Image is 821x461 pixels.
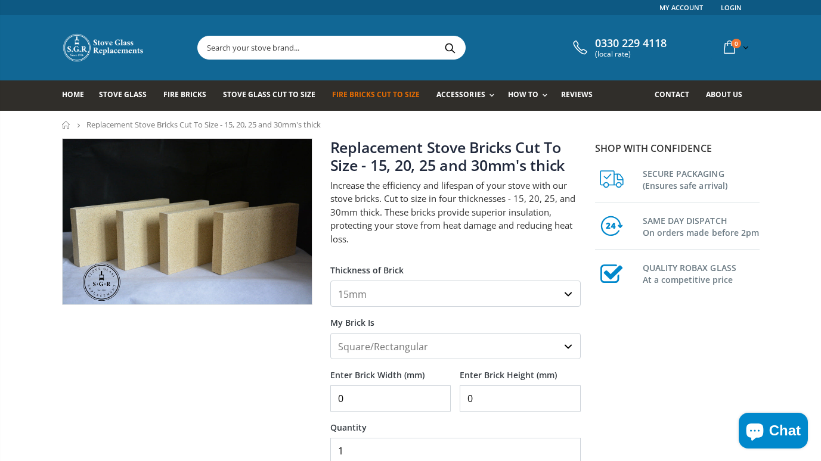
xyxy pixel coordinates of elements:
label: Thickness of Brick [330,254,581,276]
a: Home [62,80,93,111]
h3: SAME DAY DISPATCH On orders made before 2pm [643,213,760,239]
a: How To [508,80,553,111]
span: 0 [732,39,741,48]
h3: QUALITY ROBAX GLASS At a competitive price [643,260,760,286]
a: Stove Glass Cut To Size [223,80,324,111]
span: Accessories [436,89,485,99]
span: Fire Bricks [163,89,206,99]
span: How To [508,89,538,99]
a: Replacement Stove Bricks Cut To Size - 15, 20, 25 and 30mm's thick [330,137,565,175]
span: (local rate) [595,50,667,58]
label: Enter Brick Width (mm) [330,359,451,381]
img: 4_fire_bricks_1aa33a0b-dc7a-4843-b288-55f1aa0e36c3_800x_crop_center.jpeg [63,139,312,304]
span: Reviews [561,89,593,99]
label: Quantity [330,412,581,433]
label: Enter Brick Height (mm) [460,359,581,381]
label: My Brick Is [330,307,581,328]
a: Stove Glass [99,80,156,111]
a: 0 [719,36,751,59]
a: Accessories [436,80,500,111]
inbox-online-store-chat: Shopify online store chat [735,413,811,451]
a: Reviews [561,80,602,111]
a: Fire Bricks [163,80,215,111]
a: About us [706,80,751,111]
a: Fire Bricks Cut To Size [332,80,429,111]
h3: SECURE PACKAGING (Ensures safe arrival) [643,166,760,192]
span: Fire Bricks Cut To Size [332,89,420,99]
a: Home [62,121,71,129]
span: About us [706,89,742,99]
span: Stove Glass [99,89,147,99]
button: Search [437,36,464,59]
span: 0330 229 4118 [595,37,667,50]
input: Search your stove brand... [198,36,599,59]
a: Contact [655,80,698,111]
a: 0330 229 4118 (local rate) [570,37,667,58]
p: Shop with confidence [595,141,760,155]
span: Stove Glass Cut To Size [223,89,315,99]
img: Stove Glass Replacement [62,33,145,63]
span: Contact [655,89,689,99]
span: Home [62,89,84,99]
p: Increase the efficiency and lifespan of your stove with our stove bricks. Cut to size in four thi... [330,179,581,246]
span: Replacement Stove Bricks Cut To Size - 15, 20, 25 and 30mm's thick [86,119,321,130]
